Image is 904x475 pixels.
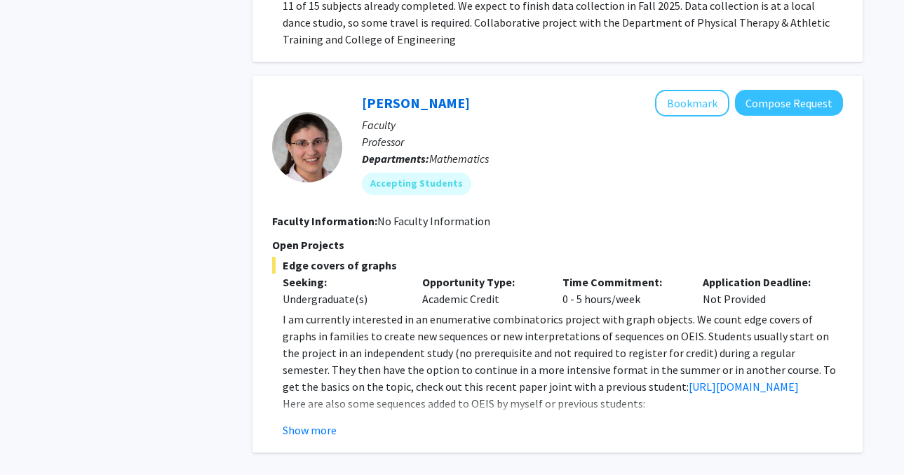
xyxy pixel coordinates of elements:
[272,214,377,228] b: Faculty Information:
[429,152,489,166] span: Mathematics
[508,413,619,427] a: [URL][DOMAIN_NAME]
[283,290,402,307] div: Undergraduate(s)
[362,152,429,166] b: Departments:
[283,395,843,412] p: Here are also some sequences added to OEIS by myself or previous students:
[689,380,799,394] a: [URL][DOMAIN_NAME]
[362,116,843,133] p: Faculty
[552,274,692,307] div: 0 - 5 hours/week
[272,236,843,253] p: Open Projects
[703,274,822,290] p: Application Deadline:
[692,274,832,307] div: Not Provided
[412,274,552,307] div: Academic Credit
[735,90,843,116] button: Compose Request to Feryal Alayont
[283,274,402,290] p: Seeking:
[621,413,731,427] a: [URL][DOMAIN_NAME]
[362,173,471,195] mat-chip: Accepting Students
[283,413,393,427] a: [URL][DOMAIN_NAME]
[283,422,337,439] button: Show more
[272,257,843,274] span: Edge covers of graphs
[396,413,506,427] a: [URL][DOMAIN_NAME]
[422,274,541,290] p: Opportunity Type:
[655,90,729,116] button: Add Feryal Alayont to Bookmarks
[562,274,682,290] p: Time Commitment:
[283,412,843,429] p: , , ,
[377,214,490,228] span: No Faculty Information
[362,133,843,150] p: Professor
[283,311,843,395] p: I am currently interested in an enumerative combinatorics project with graph objects. We count ed...
[362,94,470,112] a: [PERSON_NAME]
